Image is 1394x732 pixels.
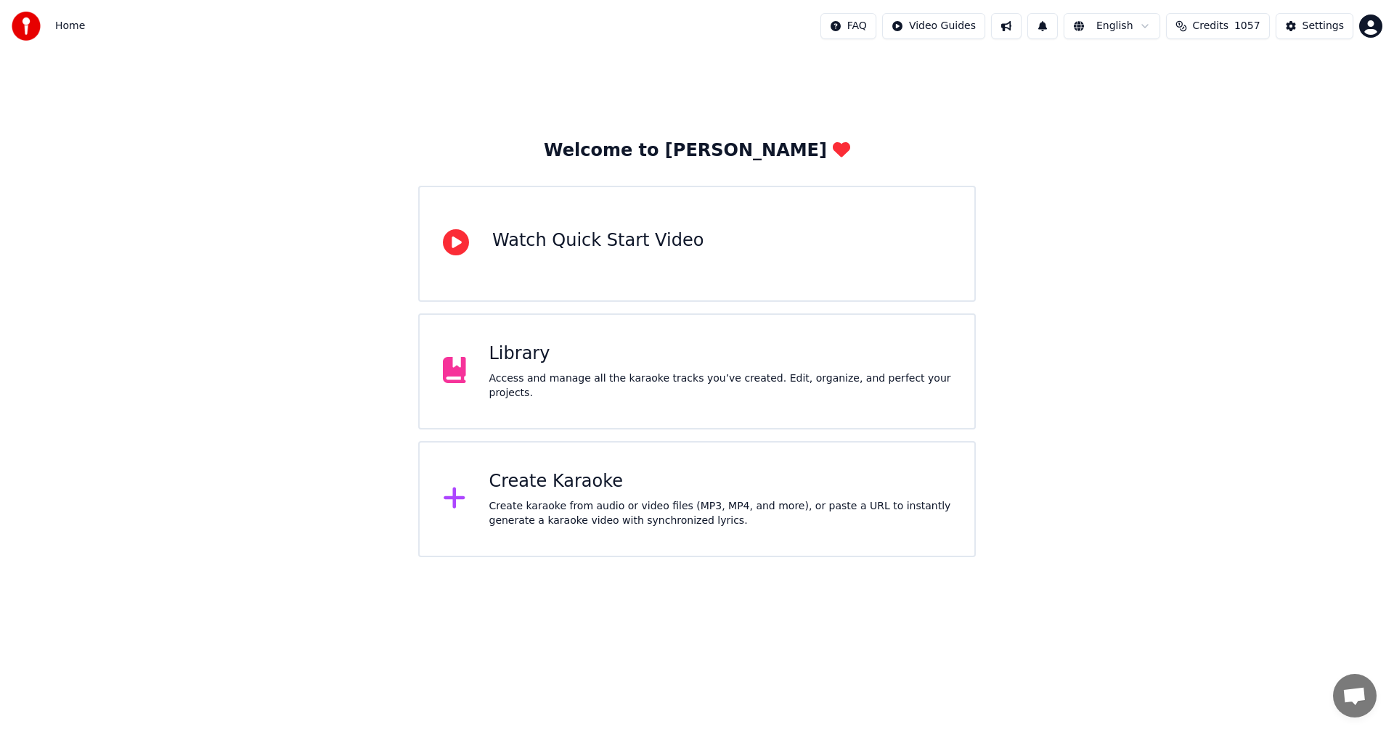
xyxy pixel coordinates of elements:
div: Access and manage all the karaoke tracks you’ve created. Edit, organize, and perfect your projects. [489,371,952,400]
div: Library [489,342,952,366]
div: Watch Quick Start Video [492,229,704,252]
button: Settings [1276,13,1353,39]
nav: breadcrumb [55,19,85,33]
div: Create karaoke from audio or video files (MP3, MP4, and more), or paste a URL to instantly genera... [489,499,952,528]
span: 1057 [1234,19,1260,33]
img: youka [12,12,41,41]
button: Credits1057 [1166,13,1270,39]
div: Welcome to [PERSON_NAME] [544,139,850,163]
button: FAQ [820,13,876,39]
div: Create Karaoke [489,470,952,493]
span: Credits [1193,19,1228,33]
div: Settings [1303,19,1344,33]
a: Avoin keskustelu [1333,674,1377,717]
button: Video Guides [882,13,985,39]
span: Home [55,19,85,33]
